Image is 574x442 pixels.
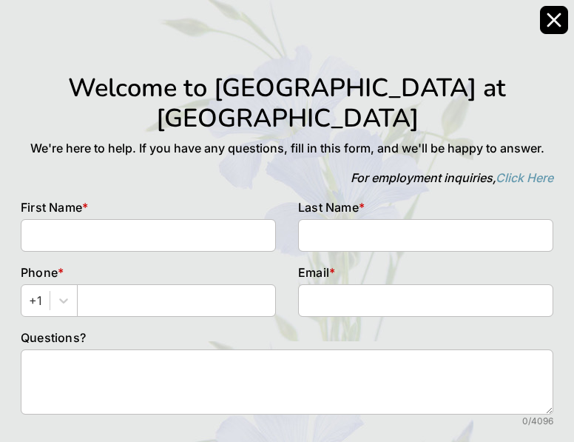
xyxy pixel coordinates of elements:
h1: Welcome to [GEOGRAPHIC_DATA] at [GEOGRAPHIC_DATA] [21,73,553,133]
p: For employment inquiries, [21,169,553,187]
span: Last Name [298,200,359,215]
span: Questions? [21,330,86,345]
p: We're here to help. If you have any questions, fill in this form, and we'll be happy to answer. [21,139,553,157]
span: First Name [21,200,82,215]
button: Close [540,6,568,34]
a: Click Here [496,170,553,185]
span: Email [298,265,329,280]
span: Phone [21,265,58,280]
